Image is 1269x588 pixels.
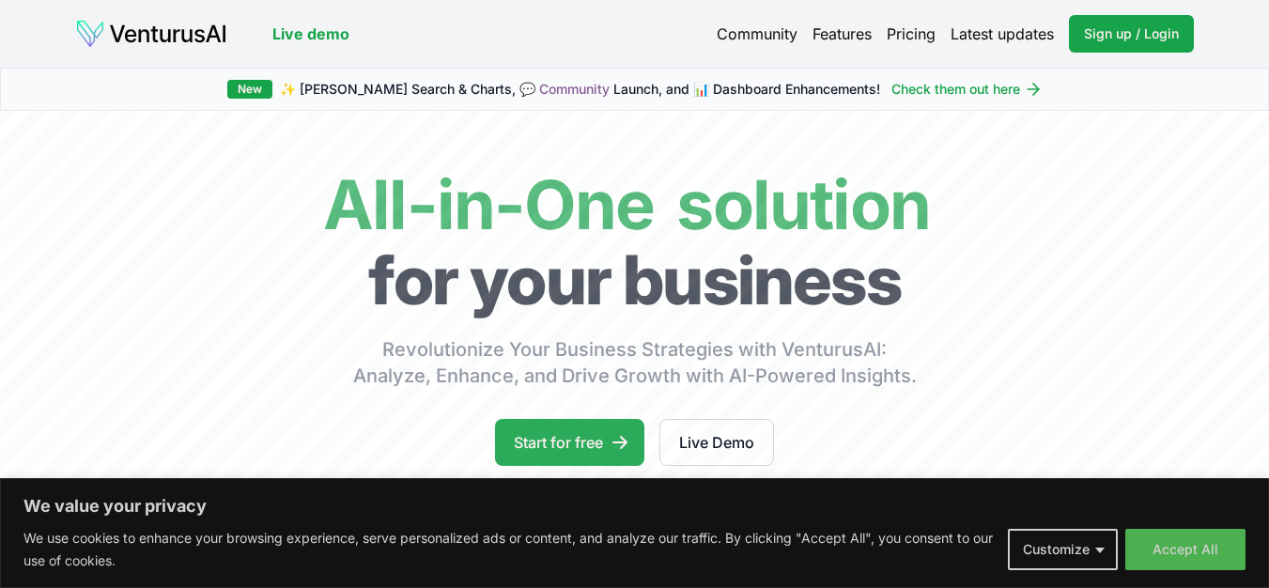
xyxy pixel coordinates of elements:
[1069,15,1194,53] a: Sign up / Login
[1008,529,1118,570] button: Customize
[539,81,610,97] a: Community
[887,23,936,45] a: Pricing
[75,19,227,49] img: logo
[891,80,1043,99] a: Check them out here
[812,23,872,45] a: Features
[717,23,797,45] a: Community
[227,80,272,99] div: New
[495,419,644,466] a: Start for free
[272,23,349,45] a: Live demo
[951,23,1054,45] a: Latest updates
[23,495,1246,518] p: We value your privacy
[1084,24,1179,43] span: Sign up / Login
[23,527,994,572] p: We use cookies to enhance your browsing experience, serve personalized ads or content, and analyz...
[1125,529,1246,570] button: Accept All
[280,80,880,99] span: ✨ [PERSON_NAME] Search & Charts, 💬 Launch, and 📊 Dashboard Enhancements!
[659,419,774,466] a: Live Demo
